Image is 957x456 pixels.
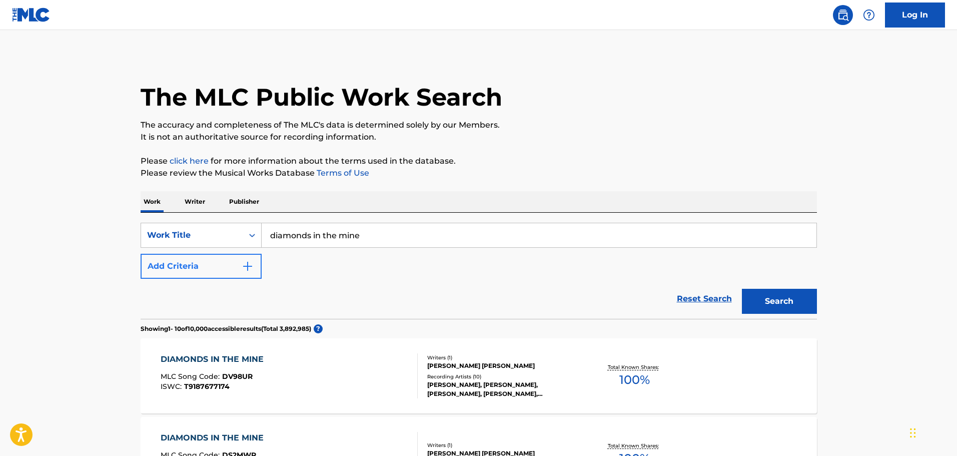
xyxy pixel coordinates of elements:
[184,382,230,391] span: T9187677174
[141,131,817,143] p: It is not an authoritative source for recording information.
[161,372,222,381] span: MLC Song Code :
[427,373,578,380] div: Recording Artists ( 10 )
[427,441,578,449] div: Writers ( 1 )
[427,361,578,370] div: [PERSON_NAME] [PERSON_NAME]
[242,260,254,272] img: 9d2ae6d4665cec9f34b9.svg
[222,372,253,381] span: DV98UR
[141,254,262,279] button: Add Criteria
[885,3,945,28] a: Log In
[427,380,578,398] div: [PERSON_NAME], [PERSON_NAME], [PERSON_NAME], [PERSON_NAME], [PERSON_NAME]
[863,9,875,21] img: help
[141,82,502,112] h1: The MLC Public Work Search
[427,354,578,361] div: Writers ( 1 )
[170,156,209,166] a: click here
[619,371,650,389] span: 100 %
[147,229,237,241] div: Work Title
[161,432,269,444] div: DIAMONDS IN THE MINE
[833,5,853,25] a: Public Search
[161,382,184,391] span: ISWC :
[141,191,164,212] p: Work
[837,9,849,21] img: search
[315,168,369,178] a: Terms of Use
[141,167,817,179] p: Please review the Musical Works Database
[608,363,661,371] p: Total Known Shares:
[672,288,737,310] a: Reset Search
[859,5,879,25] div: Help
[12,8,51,22] img: MLC Logo
[141,338,817,413] a: DIAMONDS IN THE MINEMLC Song Code:DV98URISWC:T9187677174Writers (1)[PERSON_NAME] [PERSON_NAME]Rec...
[907,408,957,456] iframe: Chat Widget
[141,119,817,131] p: The accuracy and completeness of The MLC's data is determined solely by our Members.
[226,191,262,212] p: Publisher
[141,324,311,333] p: Showing 1 - 10 of 10,000 accessible results (Total 3,892,985 )
[910,418,916,448] div: Drag
[182,191,208,212] p: Writer
[608,442,661,449] p: Total Known Shares:
[141,223,817,319] form: Search Form
[141,155,817,167] p: Please for more information about the terms used in the database.
[742,289,817,314] button: Search
[314,324,323,333] span: ?
[161,353,269,365] div: DIAMONDS IN THE MINE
